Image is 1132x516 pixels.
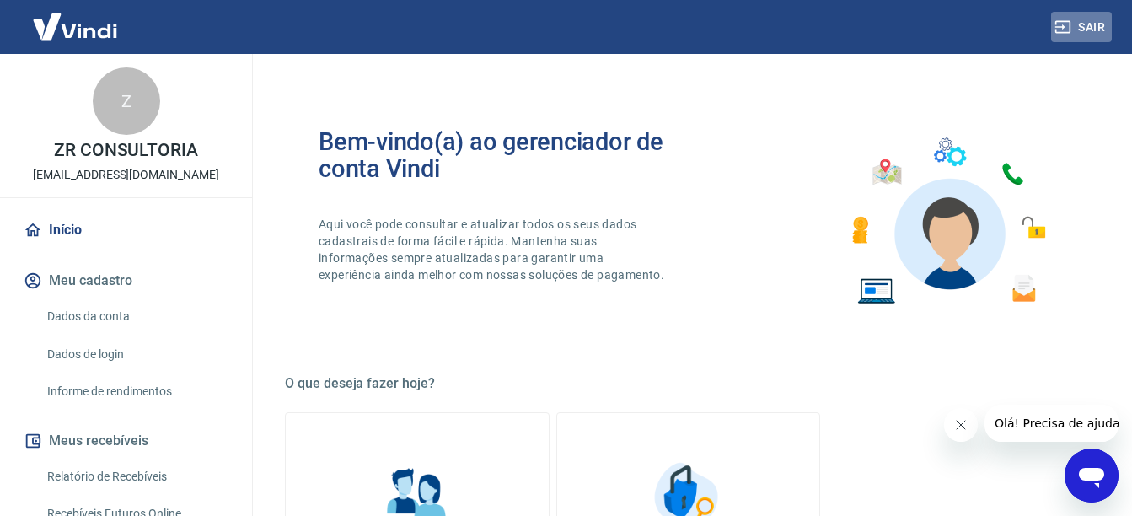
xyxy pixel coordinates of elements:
[944,408,978,442] iframe: Fechar mensagem
[40,374,232,409] a: Informe de rendimentos
[33,166,219,184] p: [EMAIL_ADDRESS][DOMAIN_NAME]
[1065,449,1119,503] iframe: Botão para abrir a janela de mensagens
[837,128,1058,314] img: Imagem de um avatar masculino com diversos icones exemplificando as funcionalidades do gerenciado...
[40,299,232,334] a: Dados da conta
[10,12,142,25] span: Olá! Precisa de ajuda?
[40,460,232,494] a: Relatório de Recebíveis
[1051,12,1112,43] button: Sair
[285,375,1092,392] h5: O que deseja fazer hoje?
[54,142,198,159] p: ZR CONSULTORIA
[20,212,232,249] a: Início
[319,128,689,182] h2: Bem-vindo(a) ao gerenciador de conta Vindi
[40,337,232,372] a: Dados de login
[20,422,232,460] button: Meus recebíveis
[319,216,668,283] p: Aqui você pode consultar e atualizar todos os seus dados cadastrais de forma fácil e rápida. Mant...
[20,262,232,299] button: Meu cadastro
[984,405,1119,442] iframe: Mensagem da empresa
[20,1,130,52] img: Vindi
[93,67,160,135] div: Z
